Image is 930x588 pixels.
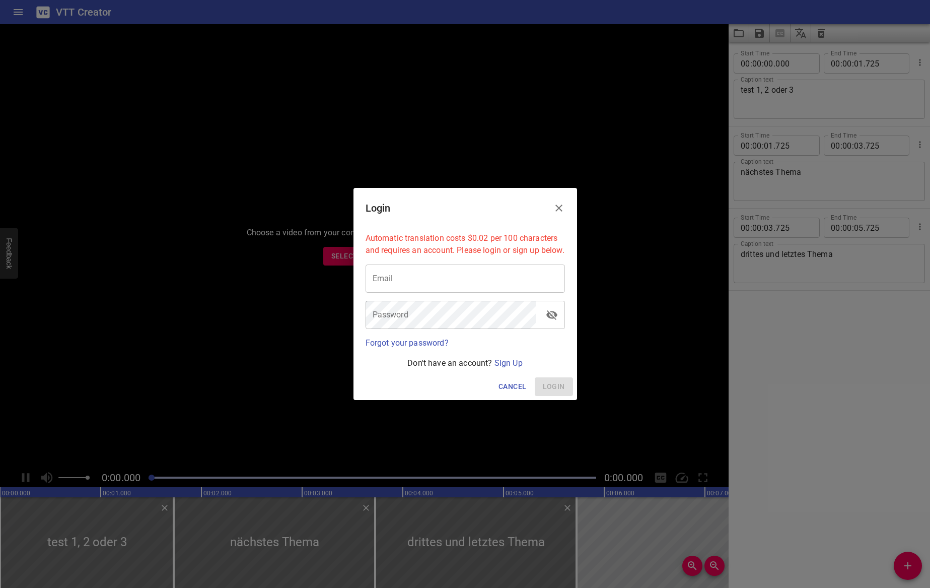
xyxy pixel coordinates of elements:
[494,358,523,368] a: Sign Up
[535,377,573,396] span: Please enter your email and password above.
[366,200,391,216] h6: Login
[547,196,571,220] button: Close
[540,303,564,327] button: toggle password visibility
[366,357,565,369] p: Don't have an account?
[498,380,526,393] span: Cancel
[494,377,530,396] button: Cancel
[366,232,565,256] p: Automatic translation costs $0.02 per 100 characters and requires an account. Please login or sig...
[366,338,449,348] a: Forgot your password?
